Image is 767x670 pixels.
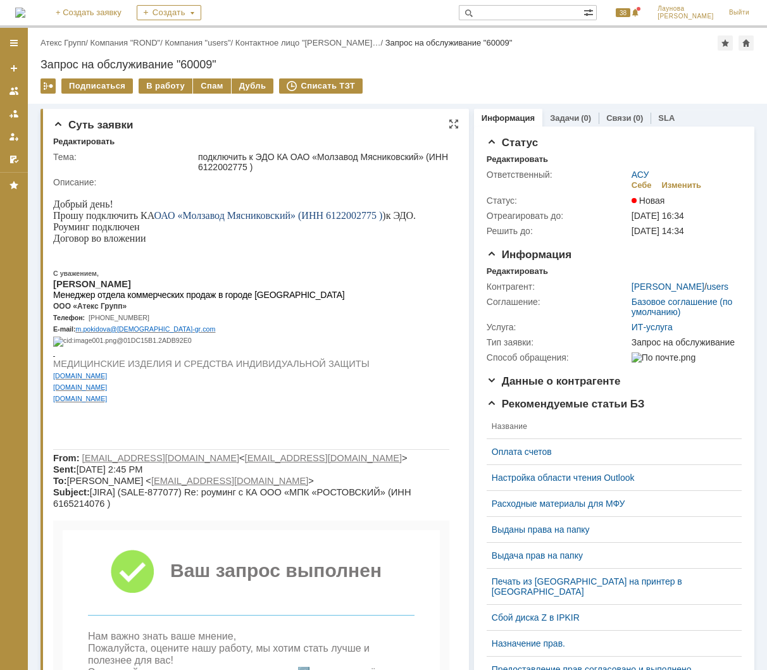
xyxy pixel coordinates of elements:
[492,499,726,509] a: Расходные материалы для МФУ
[487,398,645,410] span: Рекомендуемые статьи БЗ
[35,444,316,490] span: Нам важно знать ваше мнение, Пожалуйста, оцените нашу работу, мы хотим стать лучше и полезнее для...
[90,38,165,47] div: /
[632,352,695,363] img: По почте.png
[632,195,665,206] span: Новая
[4,127,24,147] a: Мои заявки
[192,266,349,276] a: [EMAIL_ADDRESS][DOMAIN_NAME]
[23,138,28,146] span: m
[29,266,186,276] a: [EMAIL_ADDRESS][DOMAIN_NAME]
[30,138,57,146] span: pokidova
[606,113,631,123] a: Связи
[616,8,630,17] span: 38
[20,138,23,146] span: :
[41,38,90,47] div: /
[632,322,673,332] a: ИТ-услуга
[60,560,337,593] span: роуминг с КА ООО «МПК «РОСТОВСКИЙ» (ИНН 6165214076 )
[487,266,548,276] div: Редактировать
[632,180,652,190] div: Себе
[487,211,629,221] div: Отреагировать до:
[149,138,162,146] span: com
[487,226,629,236] div: Решить до:
[41,58,754,71] div: Запрос на обслуживание "60009"
[385,38,513,47] div: Запрос на обслуживание "60009"
[492,638,726,648] a: Назначение прав.
[23,138,163,146] a: m.pokidova@[DEMOGRAPHIC_DATA]-gr.com
[4,104,24,124] a: Заявки в моей ответственности
[53,177,454,187] div: Описание:
[492,473,726,483] a: Настройка области чтения Outlook
[41,38,85,47] a: Атекс Групп
[632,297,733,317] a: Базовое соглашение (по умолчанию)
[487,375,621,387] span: Данные о контрагенте
[98,288,255,299] a: [EMAIL_ADDRESS][DOMAIN_NAME]
[235,38,381,47] a: Контактное лицо "[PERSON_NAME]…
[487,170,629,180] div: Ответственный:
[658,5,714,13] span: Лаунова
[632,337,737,347] div: Запрос на обслуживание
[482,113,535,123] a: Информация
[57,362,101,406] img: Письмо
[492,550,726,561] a: Выдача прав на папку
[53,119,133,131] span: Суть заявки
[137,5,201,20] div: Создать
[632,282,728,292] div: /
[707,282,728,292] a: users
[7,138,20,146] span: mail
[662,180,702,190] div: Изменить
[4,58,24,78] a: Создать заявку
[165,38,235,47] div: /
[492,612,726,623] a: Сбой диска Z в IPKIR
[581,113,591,123] div: (0)
[90,38,161,47] a: Компания "ROND"
[235,38,385,47] div: /
[53,152,196,162] div: Тема:
[64,138,139,146] span: [DEMOGRAPHIC_DATA]
[658,113,675,123] a: SLA
[487,297,629,307] div: Соглашение:
[718,35,733,51] div: Добавить в избранное
[550,113,579,123] a: Задачи
[487,195,629,206] div: Статус:
[487,337,629,347] div: Тип заявки:
[487,249,571,261] span: Информация
[53,137,115,147] div: Редактировать
[633,113,643,123] div: (0)
[41,78,56,94] div: Работа с массовостью
[60,533,148,549] span: SALE-877077
[35,480,354,502] span: [DEMOGRAPHIC_DATA], что вы с нами!
[15,8,25,18] a: Перейти на домашнюю страницу
[632,226,684,236] span: [DATE] 14:34
[198,152,452,172] div: подключить к ЭДО КА ОАО «Молзавод Мясниковский» (ИНН 6122002775 )
[28,138,30,146] span: .
[60,524,131,533] span: Код вашего запроса
[101,23,330,34] span: ОАО «Молзавод Мясниковский» (ИНН 6122002775 )
[492,524,726,535] a: Выданы права на папку
[487,414,732,439] th: Название
[449,119,459,129] div: На всю страницу
[244,480,257,490] span: ➡️
[487,154,548,164] div: Редактировать
[739,35,754,51] div: Сделать домашней страницей
[632,211,684,221] span: [DATE] 16:34
[658,13,714,20] span: [PERSON_NAME]
[117,373,328,394] span: Ваш запрос выполнен
[487,137,538,149] span: Статус
[4,138,7,146] span: -
[57,138,64,146] span: @
[165,38,230,47] a: Компания "users"
[15,8,25,18] img: logo
[4,149,24,170] a: Мои согласования
[492,447,726,457] div: Оплата счетов
[487,282,629,292] div: Контрагент:
[139,138,142,146] span: -
[492,576,726,597] a: Печать из [GEOGRAPHIC_DATA] на принтер в [GEOGRAPHIC_DATA]
[257,480,354,490] a: поставить звёздочки
[142,138,147,146] span: gr
[632,282,704,292] a: [PERSON_NAME]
